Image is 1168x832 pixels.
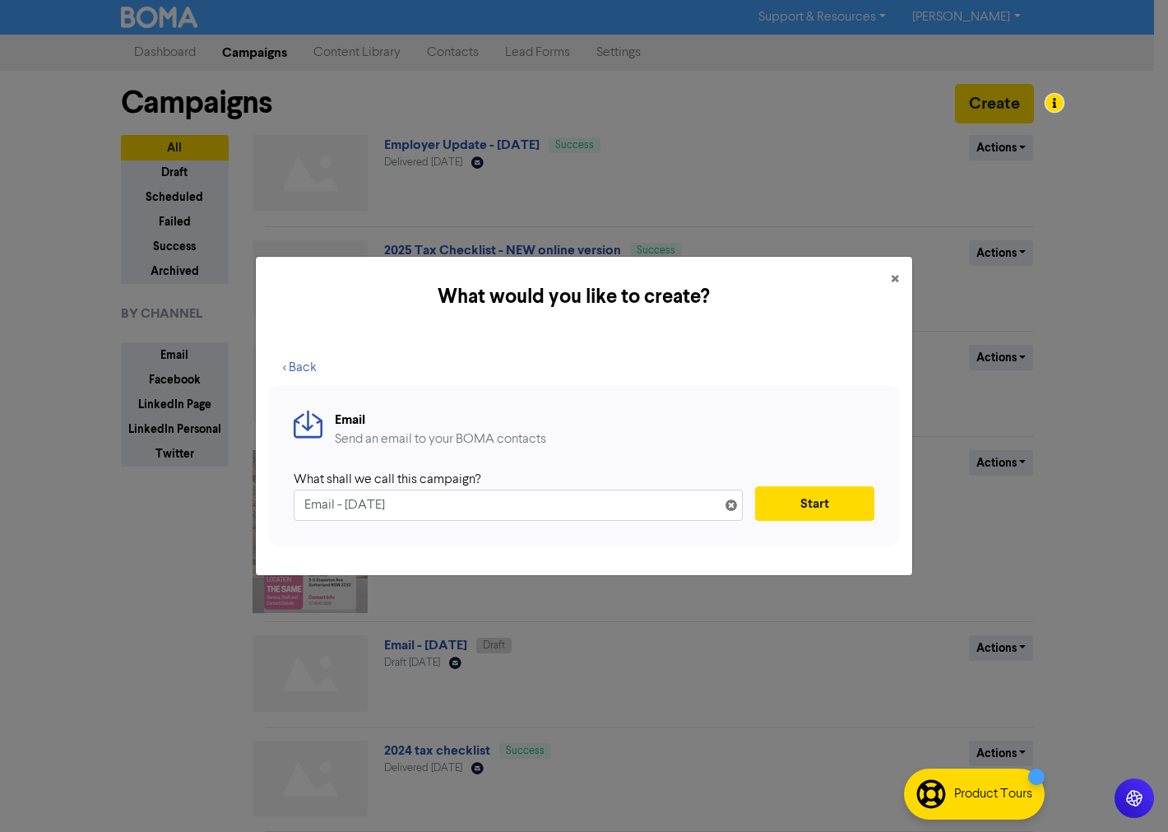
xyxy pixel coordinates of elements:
h5: What would you like to create? [269,282,878,312]
div: Email [335,410,546,430]
button: Start [755,486,874,521]
iframe: Chat Widget [1086,753,1168,832]
button: Close [878,257,912,303]
div: What shall we call this campaign? [294,470,730,490]
div: Send an email to your BOMA contacts [335,430,546,449]
button: < Back [269,351,331,385]
span: × [891,267,899,292]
